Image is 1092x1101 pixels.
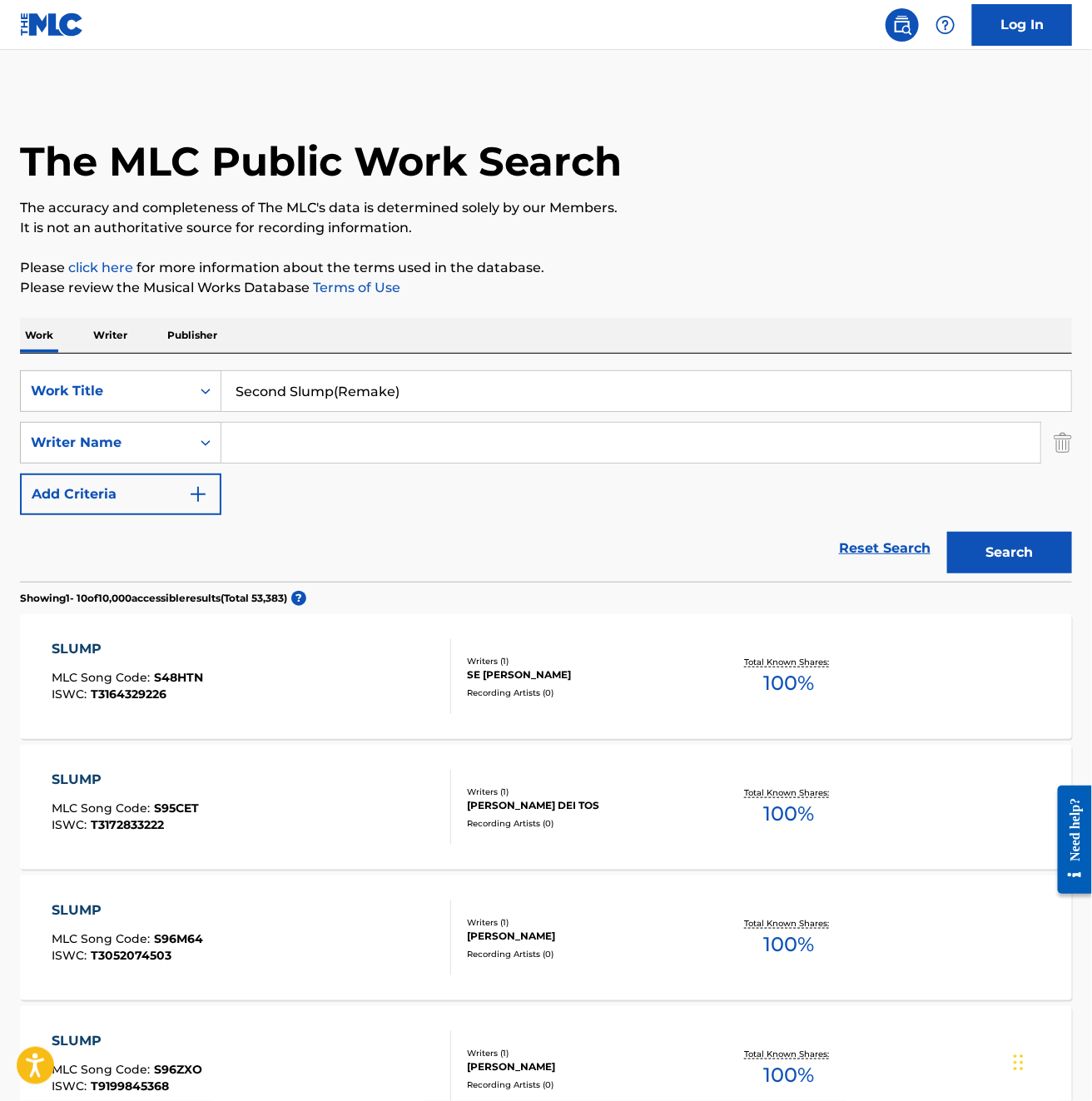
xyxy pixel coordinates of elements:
div: Recording Artists ( 0 ) [467,948,701,960]
div: Recording Artists ( 0 ) [467,687,701,699]
span: S48HTN [154,670,203,685]
a: Public Search [886,8,919,42]
div: SLUMP [52,770,199,790]
div: Recording Artists ( 0 ) [467,817,701,830]
div: [PERSON_NAME] DEI TOS [467,798,701,813]
div: SLUMP [52,900,203,920]
span: 100 % [763,668,814,698]
div: Drag [1014,1038,1024,1088]
span: 100 % [763,1060,814,1090]
iframe: Chat Widget [1009,1021,1092,1101]
a: Log In [972,4,1072,46]
p: Total Known Shares: [744,1048,833,1060]
a: click here [68,260,133,275]
div: Writers ( 1 ) [467,655,701,667]
span: T3172833222 [91,817,164,832]
p: Total Known Shares: [744,786,833,799]
p: Writer [88,318,132,353]
span: MLC Song Code : [52,931,154,946]
a: SLUMPMLC Song Code:S48HTNISWC:T3164329226Writers (1)SE [PERSON_NAME]Recording Artists (0)Total Kn... [20,614,1072,739]
button: Search [947,532,1072,573]
img: MLC Logo [20,12,84,37]
p: Please for more information about the terms used in the database. [20,258,1072,278]
a: Terms of Use [310,280,400,295]
div: Recording Artists ( 0 ) [467,1079,701,1091]
span: S96M64 [154,931,203,946]
span: ISWC : [52,948,91,963]
div: Writer Name [31,433,181,453]
a: SLUMPMLC Song Code:S96M64ISWC:T3052074503Writers (1)[PERSON_NAME]Recording Artists (0)Total Known... [20,875,1072,1000]
h1: The MLC Public Work Search [20,136,622,186]
span: T3052074503 [91,948,171,963]
p: Publisher [162,318,222,353]
span: ISWC : [52,687,91,702]
a: Reset Search [831,530,939,567]
span: ? [291,591,306,606]
span: S96ZXO [154,1062,202,1077]
div: Writers ( 1 ) [467,786,701,798]
p: Work [20,318,58,353]
span: T9199845368 [91,1079,169,1094]
div: Writers ( 1 ) [467,1047,701,1059]
div: [PERSON_NAME] [467,929,701,944]
span: MLC Song Code : [52,1062,154,1077]
div: SLUMP [52,639,203,659]
img: search [892,15,912,35]
img: 9d2ae6d4665cec9f34b9.svg [188,484,208,504]
span: 100 % [763,930,814,960]
span: MLC Song Code : [52,670,154,685]
p: Please review the Musical Works Database [20,278,1072,298]
div: SLUMP [52,1031,202,1051]
p: The accuracy and completeness of The MLC's data is determined solely by our Members. [20,198,1072,218]
img: help [936,15,955,35]
span: ISWC : [52,817,91,832]
p: It is not an authoritative source for recording information. [20,218,1072,238]
span: 100 % [763,799,814,829]
span: T3164329226 [91,687,166,702]
span: ISWC : [52,1079,91,1094]
p: Total Known Shares: [744,656,833,668]
p: Showing 1 - 10 of 10,000 accessible results (Total 53,383 ) [20,591,287,606]
form: Search Form [20,370,1072,582]
div: Help [929,8,962,42]
iframe: Resource Center [1045,773,1092,907]
img: Delete Criterion [1054,422,1072,464]
a: SLUMPMLC Song Code:S95CETISWC:T3172833222Writers (1)[PERSON_NAME] DEI TOSRecording Artists (0)Tot... [20,745,1072,870]
span: MLC Song Code : [52,801,154,816]
div: [PERSON_NAME] [467,1059,701,1074]
button: Add Criteria [20,474,221,515]
p: Total Known Shares: [744,917,833,930]
span: S95CET [154,801,199,816]
div: SE [PERSON_NAME] [467,667,701,682]
div: Work Title [31,381,181,401]
div: Writers ( 1 ) [467,916,701,929]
